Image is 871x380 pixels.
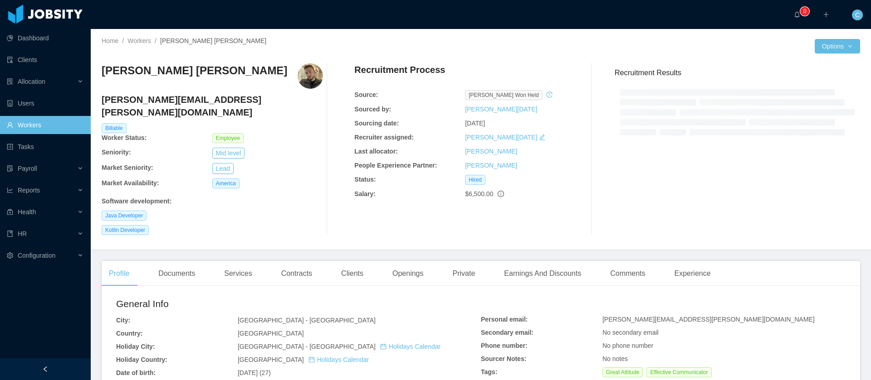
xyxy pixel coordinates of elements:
img: 48ad7dbc-ed34-46e1-a1f0-b53c86637d6d_664f8ed91b460-400w.png [298,63,323,89]
b: Salary: [354,190,376,197]
a: [PERSON_NAME] [465,148,517,155]
a: icon: robotUsers [7,94,83,112]
span: HR [18,230,27,237]
span: [PERSON_NAME] [PERSON_NAME] [160,37,266,44]
a: icon: auditClients [7,51,83,69]
div: Documents [151,261,202,286]
a: icon: calendarHolidays Calendar [380,343,440,350]
i: icon: file-protect [7,165,13,172]
span: [DATE] (27) [238,369,271,376]
b: Holiday City: [116,343,155,350]
i: icon: plus [823,11,829,18]
span: Effective Communicator [646,367,711,377]
div: Services [217,261,259,286]
i: icon: calendar [308,356,315,363]
button: Mid level [212,148,245,159]
b: Tags: [481,368,497,375]
div: Clients [334,261,371,286]
b: City: [116,317,130,324]
b: People Experience Partner: [354,162,437,169]
span: info-circle [498,191,504,197]
b: Date of birth: [116,369,156,376]
b: Worker Status: [102,134,147,141]
sup: 0 [800,7,809,16]
span: Reports [18,187,40,194]
b: Market Availability: [102,179,159,187]
span: Configuration [18,252,55,259]
b: Source: [354,91,378,98]
span: Allocation [18,78,45,85]
b: Software development : [102,197,171,205]
i: icon: line-chart [7,187,13,193]
button: Optionsicon: down [815,39,860,53]
i: icon: history [546,91,553,98]
h3: Recruitment Results [615,67,860,78]
span: America [212,178,240,188]
a: [PERSON_NAME] [465,162,517,169]
span: No phone number [602,342,653,349]
i: icon: setting [7,252,13,259]
i: icon: bell [794,11,800,18]
b: Sourced by: [354,106,391,113]
span: / [155,37,157,44]
b: Sourcer Notes: [481,355,526,362]
div: Experience [667,261,718,286]
span: Employee [212,133,244,143]
h3: [PERSON_NAME] [PERSON_NAME] [102,63,287,78]
div: Comments [603,261,652,286]
i: icon: edit [539,134,545,140]
a: icon: profileTasks [7,138,83,156]
a: [PERSON_NAME][DATE] [465,134,537,141]
div: Earnings And Discounts [497,261,588,286]
b: Secondary email: [481,329,533,336]
span: No secondary email [602,329,659,336]
a: icon: pie-chartDashboard [7,29,83,47]
span: Hired [465,175,485,185]
button: Lead [212,163,234,174]
b: Sourcing date: [354,120,399,127]
i: icon: medicine-box [7,209,13,215]
span: [DATE] [465,120,485,127]
b: Phone number: [481,342,528,349]
div: Private [445,261,483,286]
span: Kotlin Developer [102,225,149,235]
i: icon: solution [7,78,13,85]
span: Billable [102,123,127,133]
a: Home [102,37,118,44]
span: Health [18,208,36,216]
i: icon: calendar [380,343,387,350]
b: Status: [354,176,376,183]
h2: General Info [116,297,481,311]
span: [GEOGRAPHIC_DATA] - [GEOGRAPHIC_DATA] [238,317,376,324]
a: [PERSON_NAME][DATE] [465,106,537,113]
span: $6,500.00 [465,190,493,197]
span: [GEOGRAPHIC_DATA] [238,330,304,337]
h4: [PERSON_NAME][EMAIL_ADDRESS][PERSON_NAME][DOMAIN_NAME] [102,93,323,119]
span: [GEOGRAPHIC_DATA] - [GEOGRAPHIC_DATA] [238,343,440,350]
div: Openings [385,261,431,286]
b: Recruiter assigned: [354,134,414,141]
span: C [855,10,860,20]
h4: Recruitment Process [354,63,445,76]
b: Holiday Country: [116,356,167,363]
i: icon: book [7,231,13,237]
span: [PERSON_NAME][EMAIL_ADDRESS][PERSON_NAME][DOMAIN_NAME] [602,316,815,323]
b: Last allocator: [354,148,398,155]
span: Payroll [18,165,37,172]
span: Great Attitude [602,367,643,377]
span: No notes [602,355,628,362]
b: Country: [116,330,142,337]
a: Workers [127,37,151,44]
div: Contracts [274,261,319,286]
b: Personal email: [481,316,528,323]
span: [PERSON_NAME] won held [465,90,543,100]
b: Seniority: [102,149,131,156]
a: icon: userWorkers [7,116,83,134]
span: Java Developer [102,211,147,221]
span: / [122,37,124,44]
a: icon: calendarHolidays Calendar [308,356,369,363]
div: Profile [102,261,137,286]
b: Market Seniority: [102,164,153,171]
span: [GEOGRAPHIC_DATA] [238,356,369,363]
